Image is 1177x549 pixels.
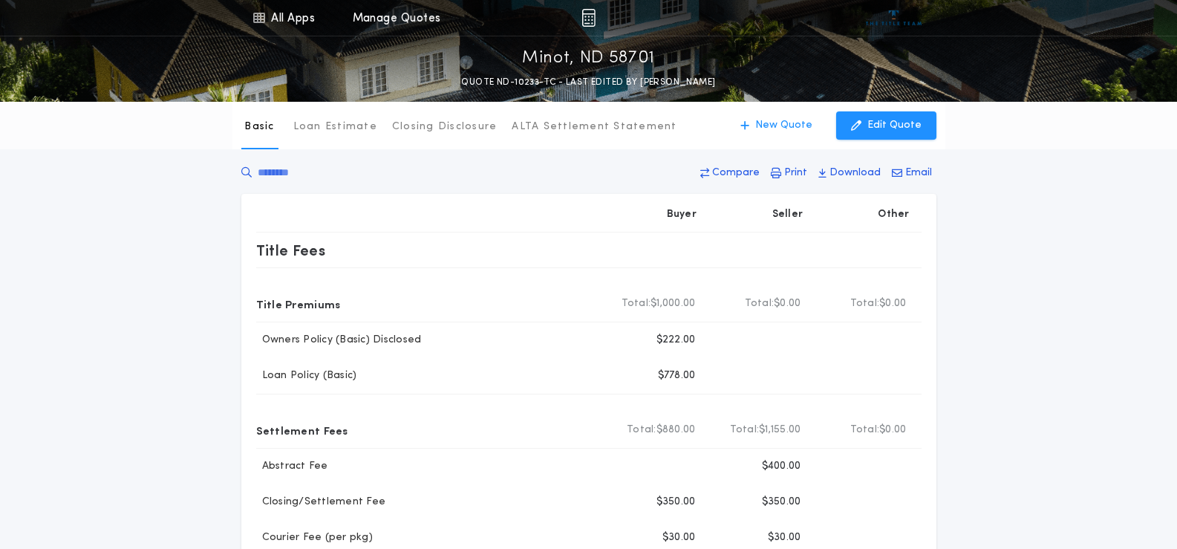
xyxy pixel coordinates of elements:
[392,120,498,134] p: Closing Disclosure
[696,160,764,186] button: Compare
[774,296,801,311] span: $0.00
[905,166,932,181] p: Email
[256,292,341,316] p: Title Premiums
[745,296,775,311] b: Total:
[667,207,697,222] p: Buyer
[651,296,695,311] span: $1,000.00
[256,459,328,474] p: Abstract Fee
[836,111,936,140] button: Edit Quote
[768,530,801,545] p: $30.00
[256,495,386,510] p: Closing/Settlement Fee
[656,333,696,348] p: $222.00
[656,495,696,510] p: $350.00
[850,296,880,311] b: Total:
[256,238,326,262] p: Title Fees
[461,75,715,90] p: QUOTE ND-10233-TC - LAST EDITED BY [PERSON_NAME]
[867,118,922,133] p: Edit Quote
[256,368,357,383] p: Loan Policy (Basic)
[762,459,801,474] p: $400.00
[658,368,696,383] p: $778.00
[662,530,696,545] p: $30.00
[712,166,760,181] p: Compare
[293,120,377,134] p: Loan Estimate
[866,10,922,25] img: vs-icon
[755,118,812,133] p: New Quote
[627,423,656,438] b: Total:
[759,423,801,438] span: $1,155.00
[581,9,596,27] img: img
[772,207,803,222] p: Seller
[726,111,827,140] button: New Quote
[730,423,760,438] b: Total:
[829,166,881,181] p: Download
[879,423,906,438] span: $0.00
[256,333,422,348] p: Owners Policy (Basic) Disclosed
[256,530,373,545] p: Courier Fee (per pkg)
[878,207,909,222] p: Other
[656,423,696,438] span: $880.00
[879,296,906,311] span: $0.00
[522,47,655,71] p: Minot, ND 58701
[622,296,651,311] b: Total:
[512,120,676,134] p: ALTA Settlement Statement
[814,160,885,186] button: Download
[784,166,807,181] p: Print
[762,495,801,510] p: $350.00
[256,418,348,442] p: Settlement Fees
[887,160,936,186] button: Email
[850,423,880,438] b: Total:
[766,160,812,186] button: Print
[244,120,274,134] p: Basic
